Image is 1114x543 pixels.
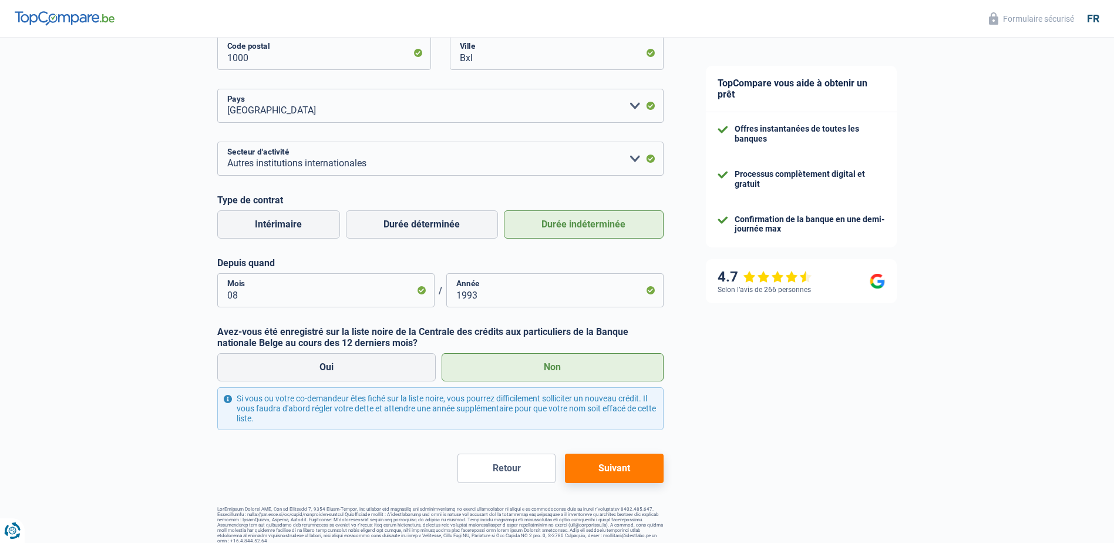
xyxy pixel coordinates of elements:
div: Offres instantanées de toutes les banques [735,124,885,144]
button: Retour [457,454,556,483]
div: Processus complètement digital et gratuit [735,169,885,189]
div: Confirmation de la banque en une demi-journée max [735,214,885,234]
label: Depuis quand [217,257,664,269]
label: Type de contrat [217,195,664,206]
div: 4.7 [718,269,812,286]
button: Suivant [565,454,663,483]
label: Oui [217,353,436,381]
img: TopCompare Logo [15,11,115,25]
button: Formulaire sécurisé [982,9,1081,28]
label: Durée indéterminée [504,210,664,239]
span: / [435,285,446,296]
input: MM [217,273,435,307]
label: Avez-vous été enregistré sur la liste noire de la Centrale des crédits aux particuliers de la Ban... [217,326,664,348]
div: TopCompare vous aide à obtenir un prêt [706,66,897,112]
div: Selon l’avis de 266 personnes [718,286,811,294]
div: Si vous ou votre co-demandeur êtes fiché sur la liste noire, vous pourrez difficilement sollicite... [217,387,664,430]
div: fr [1087,12,1099,25]
label: Intérimaire [217,210,340,239]
label: Non [442,353,664,381]
input: AAAA [446,273,664,307]
label: Durée déterminée [346,210,498,239]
